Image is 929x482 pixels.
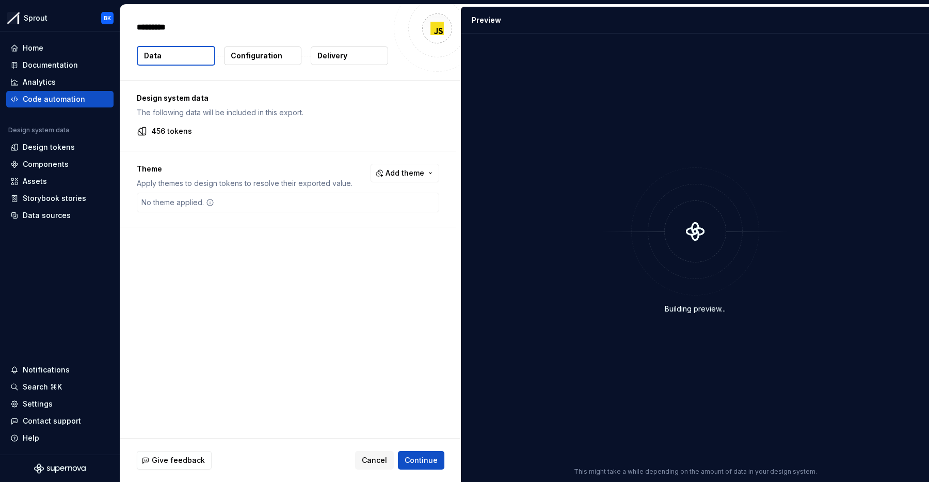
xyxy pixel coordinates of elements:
span: Add theme [386,168,424,178]
div: Data sources [23,210,71,221]
a: Settings [6,396,114,412]
button: Give feedback [137,451,212,470]
div: Contact support [23,416,81,426]
button: Help [6,430,114,446]
div: Preview [472,15,501,25]
div: Storybook stories [23,193,86,204]
a: Documentation [6,57,114,73]
button: Add theme [371,164,439,182]
div: Settings [23,399,53,409]
span: Continue [405,455,438,465]
div: Sprout [24,13,47,23]
p: Apply themes to design tokens to resolve their exported value. [137,178,353,189]
div: Notifications [23,365,70,375]
a: Assets [6,173,114,190]
svg: Supernova Logo [34,463,86,474]
p: Design system data [137,93,439,103]
span: Give feedback [152,455,205,465]
button: Cancel [355,451,394,470]
div: Home [23,43,43,53]
div: BK [104,14,111,22]
a: Design tokens [6,139,114,156]
button: SproutBK [2,7,118,29]
img: b6c2a6ff-03c2-4811-897b-2ef07e5e0e51.png [7,12,20,24]
p: This might take a while depending on the amount of data in your design system. [574,468,817,476]
p: Delivery [317,51,347,61]
div: Design tokens [23,142,75,152]
div: Search ⌘K [23,382,62,392]
button: Data [137,46,215,66]
div: Building preview... [665,304,726,314]
p: Theme [137,164,353,174]
button: Notifications [6,362,114,378]
p: Data [144,51,162,61]
button: Configuration [224,46,301,65]
a: Code automation [6,91,114,107]
p: 456 tokens [151,126,192,136]
div: Assets [23,176,47,186]
a: Storybook stories [6,190,114,207]
a: Analytics [6,74,114,90]
a: Home [6,40,114,56]
p: The following data will be included in this export. [137,107,439,118]
div: Design system data [8,126,69,134]
p: Configuration [231,51,282,61]
div: Code automation [23,94,85,104]
div: Components [23,159,69,169]
div: Documentation [23,60,78,70]
button: Delivery [311,46,388,65]
span: Cancel [362,455,387,465]
div: Help [23,433,39,443]
a: Components [6,156,114,173]
a: Data sources [6,207,114,224]
div: Analytics [23,77,56,87]
div: No theme applied. [137,193,218,212]
button: Contact support [6,413,114,429]
button: Search ⌘K [6,379,114,395]
button: Continue [398,451,444,470]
